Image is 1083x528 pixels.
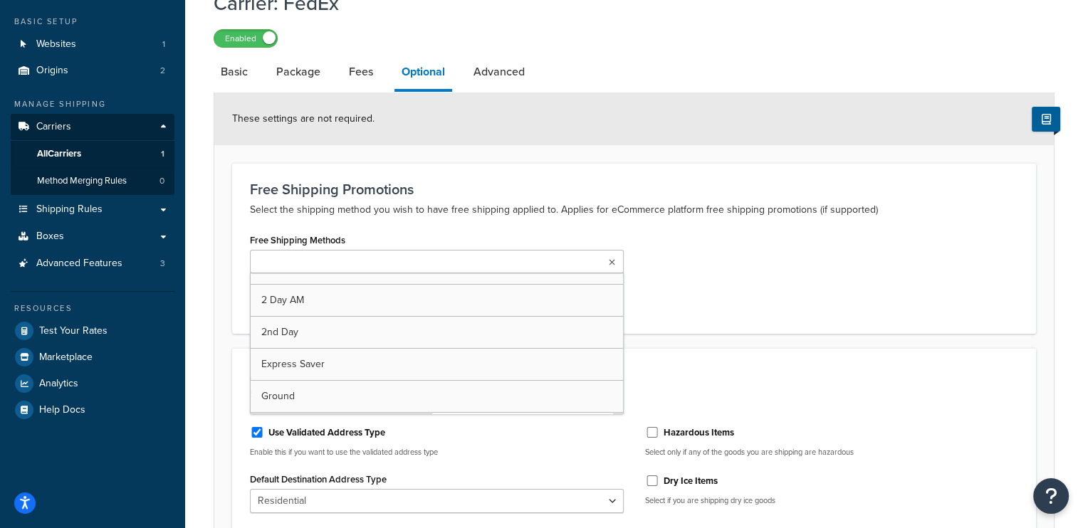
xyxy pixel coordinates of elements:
a: AllCarriers1 [11,141,174,167]
div: Manage Shipping [11,98,174,110]
p: Select if you are shipping dry ice goods [645,495,1019,506]
span: Method Merging Rules [37,175,127,187]
a: Marketplace [11,344,174,370]
span: 2 Day AM [261,292,304,307]
a: Express Saver [251,349,623,380]
label: Free Shipping Methods [250,235,345,245]
button: Open Resource Center [1033,478,1069,514]
a: Test Your Rates [11,318,174,344]
span: Express Saver [261,357,325,371]
span: 0 [159,175,164,187]
span: 2nd Day [261,324,298,339]
span: Websites [36,38,76,51]
a: Analytics [11,371,174,396]
a: Websites1 [11,31,174,58]
p: Select only if any of the goods you are shipping are hazardous [645,447,1019,458]
label: Default Destination Address Type [250,474,387,485]
span: Carriers [36,121,71,133]
span: 1 [161,148,164,160]
div: Basic Setup [11,16,174,28]
a: Help Docs [11,397,174,423]
li: Origins [11,58,174,84]
li: Advanced Features [11,250,174,277]
span: 1 [162,38,165,51]
a: Advanced Features3 [11,250,174,277]
a: Basic [214,55,255,89]
a: 2 Day AM [251,285,623,316]
li: Carriers [11,114,174,195]
p: Select the shipping method you wish to have free shipping applied to. Applies for eCommerce platf... [250,201,1018,218]
span: 2 [160,65,165,77]
span: Boxes [36,231,64,243]
button: Show Help Docs [1032,107,1060,132]
h3: Additional Settings [250,366,1018,382]
span: Test Your Rates [39,325,108,337]
span: Analytics [39,378,78,390]
a: Origins2 [11,58,174,84]
li: Method Merging Rules [11,168,174,194]
label: Dry Ice Items [664,475,718,487]
label: Hazardous Items [664,426,734,439]
li: Websites [11,31,174,58]
a: Optional [394,55,452,92]
label: Use Validated Address Type [268,426,385,439]
div: Resources [11,302,174,315]
span: 3 [160,258,165,270]
span: All Carriers [37,148,81,160]
span: Ground [261,389,295,403]
span: Marketplace [39,352,93,364]
label: Enabled [214,30,277,47]
p: Enable this if you want to use the validated address type [250,447,624,458]
a: Boxes [11,223,174,250]
span: Shipping Rules [36,204,103,216]
p: Settings here may result in additional charges. [250,386,1018,403]
span: Help Docs [39,404,85,416]
span: These settings are not required. [232,111,375,126]
a: 2nd Day [251,317,623,348]
a: Method Merging Rules0 [11,168,174,194]
a: Shipping Rules [11,196,174,223]
span: Origins [36,65,68,77]
a: Advanced [466,55,532,89]
a: Carriers [11,114,174,140]
a: Ground [251,381,623,412]
h3: Free Shipping Promotions [250,181,1018,197]
a: Package [269,55,328,89]
a: Fees [342,55,380,89]
span: Advanced Features [36,258,122,270]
